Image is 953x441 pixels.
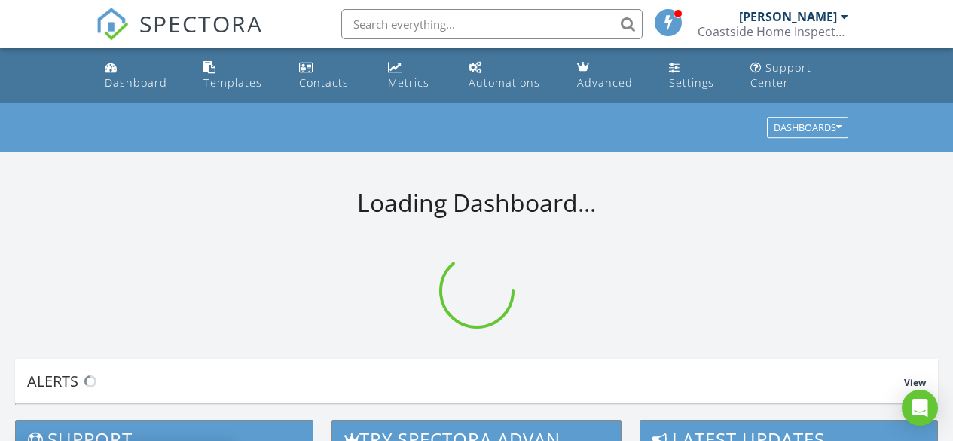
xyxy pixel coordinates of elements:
[197,54,281,97] a: Templates
[744,54,854,97] a: Support Center
[203,75,262,90] div: Templates
[669,75,714,90] div: Settings
[388,75,429,90] div: Metrics
[774,123,842,133] div: Dashboards
[571,54,651,97] a: Advanced
[577,75,633,90] div: Advanced
[299,75,349,90] div: Contacts
[904,376,926,389] span: View
[767,118,848,139] button: Dashboards
[96,20,263,52] a: SPECTORA
[105,75,167,90] div: Dashboard
[96,8,129,41] img: The Best Home Inspection Software - Spectora
[27,371,904,391] div: Alerts
[469,75,540,90] div: Automations
[99,54,186,97] a: Dashboard
[663,54,732,97] a: Settings
[902,390,938,426] div: Open Intercom Messenger
[463,54,559,97] a: Automations (Basic)
[739,9,837,24] div: [PERSON_NAME]
[750,60,811,90] div: Support Center
[382,54,451,97] a: Metrics
[139,8,263,39] span: SPECTORA
[341,9,643,39] input: Search everything...
[293,54,369,97] a: Contacts
[698,24,848,39] div: Coastside Home Inspectors LLC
